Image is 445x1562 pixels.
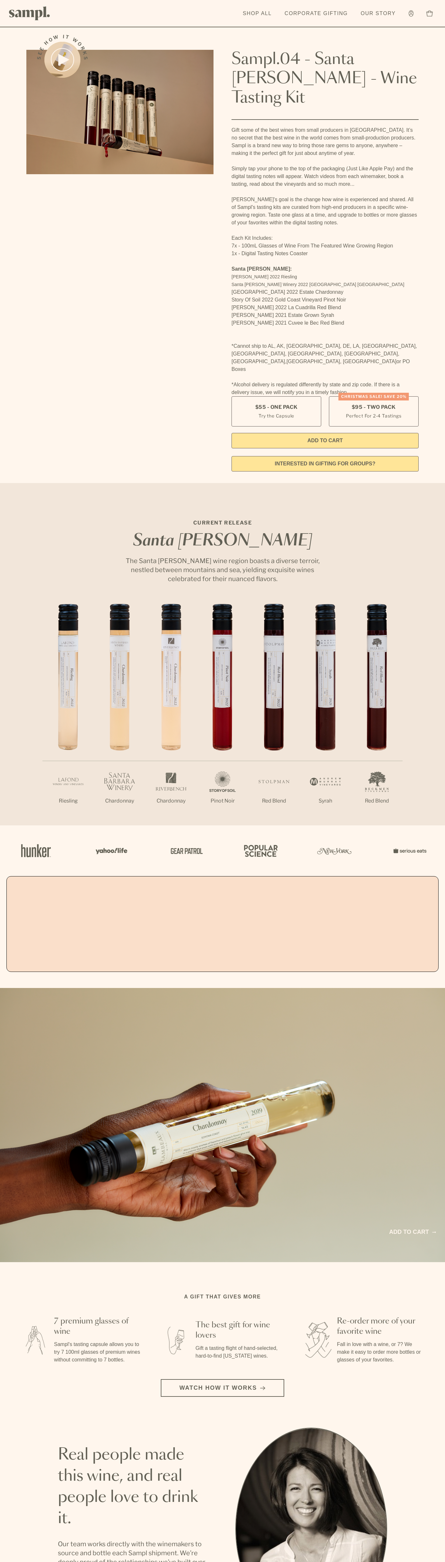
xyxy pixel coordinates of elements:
a: Our Story [358,6,399,21]
img: Sampl logo [9,6,50,20]
p: Red Blend [248,797,300,805]
span: $95 - Two Pack [352,404,396,411]
span: $55 - One Pack [255,404,298,411]
p: Chardonnay [94,797,145,805]
p: Riesling [42,797,94,805]
p: Pinot Noir [197,797,248,805]
strong: Santa [PERSON_NAME]: [232,266,292,272]
p: Chardonnay [145,797,197,805]
p: Gift a tasting flight of hand-selected, hard-to-find [US_STATE] wines. [195,1344,283,1360]
img: Artboard_5_7fdae55a-36fd-43f7-8bfd-f74a06a2878e_x450.png [166,837,204,865]
span: [GEOGRAPHIC_DATA], [GEOGRAPHIC_DATA] [286,359,396,364]
li: 6 / 7 [300,604,351,825]
p: The Santa [PERSON_NAME] wine region boasts a diverse terroir, nestled between mountains and sea, ... [120,556,325,583]
li: [PERSON_NAME] 2021 Cuvee le Bec Red Blend [232,319,419,327]
h3: The best gift for wine lovers [195,1320,283,1341]
p: Red Blend [351,797,403,805]
li: 2 / 7 [94,604,145,825]
li: [PERSON_NAME] 2021 Estate Grown Syrah [232,311,419,319]
h3: Re-order more of your favorite wine [337,1316,424,1337]
li: 1 / 7 [42,604,94,825]
span: [PERSON_NAME] 2022 Riesling [232,274,297,279]
button: Add to Cart [232,433,419,448]
img: Artboard_6_04f9a106-072f-468a-bdd7-f11783b05722_x450.png [91,837,130,865]
a: Corporate Gifting [281,6,351,21]
a: interested in gifting for groups? [232,456,419,471]
em: Santa [PERSON_NAME] [133,533,312,549]
p: Fall in love with a wine, or 7? We make it easy to order more bottles or glasses of your favorites. [337,1341,424,1364]
small: Perfect For 2-4 Tastings [346,412,401,419]
li: 5 / 7 [248,604,300,825]
small: Try the Capsule [259,412,294,419]
img: Artboard_4_28b4d326-c26e-48f9-9c80-911f17d6414e_x450.png [241,837,279,865]
button: See how it works [44,42,80,78]
a: Add to cart [389,1228,436,1236]
p: Syrah [300,797,351,805]
li: Story Of Soil 2022 Gold Coast Vineyard Pinot Noir [232,296,419,304]
li: [PERSON_NAME] 2022 La Cuadrilla Red Blend [232,304,419,311]
a: Shop All [240,6,275,21]
h2: A gift that gives more [184,1293,261,1301]
li: 7 / 7 [351,604,403,825]
li: 4 / 7 [197,604,248,825]
h2: Real people made this wine, and real people love to drink it. [58,1444,210,1529]
img: Artboard_7_5b34974b-f019-449e-91fb-745f8d0877ee_x450.png [390,837,428,865]
h3: 7 premium glasses of wine [54,1316,141,1337]
span: Santa [PERSON_NAME] Winery 2022 [GEOGRAPHIC_DATA] [GEOGRAPHIC_DATA] [232,282,404,287]
h1: Sampl.04 - Santa [PERSON_NAME] - Wine Tasting Kit [232,50,419,108]
div: Christmas SALE! Save 20% [339,393,409,400]
li: [GEOGRAPHIC_DATA] 2022 Estate Chardonnay [232,288,419,296]
img: Sampl.04 - Santa Barbara - Wine Tasting Kit [26,50,213,174]
p: CURRENT RELEASE [120,519,325,527]
span: , [285,359,286,364]
img: Artboard_1_c8cd28af-0030-4af1-819c-248e302c7f06_x450.png [17,837,55,865]
p: Sampl's tasting capsule allows you to try 7 100ml glasses of premium wines without committing to ... [54,1341,141,1364]
li: 3 / 7 [145,604,197,825]
img: Artboard_3_0b291449-6e8c-4d07-b2c2-3f3601a19cd1_x450.png [315,837,354,865]
button: Watch how it works [161,1379,284,1397]
div: Gift some of the best wines from small producers in [GEOGRAPHIC_DATA]. It’s no secret that the be... [232,126,419,396]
